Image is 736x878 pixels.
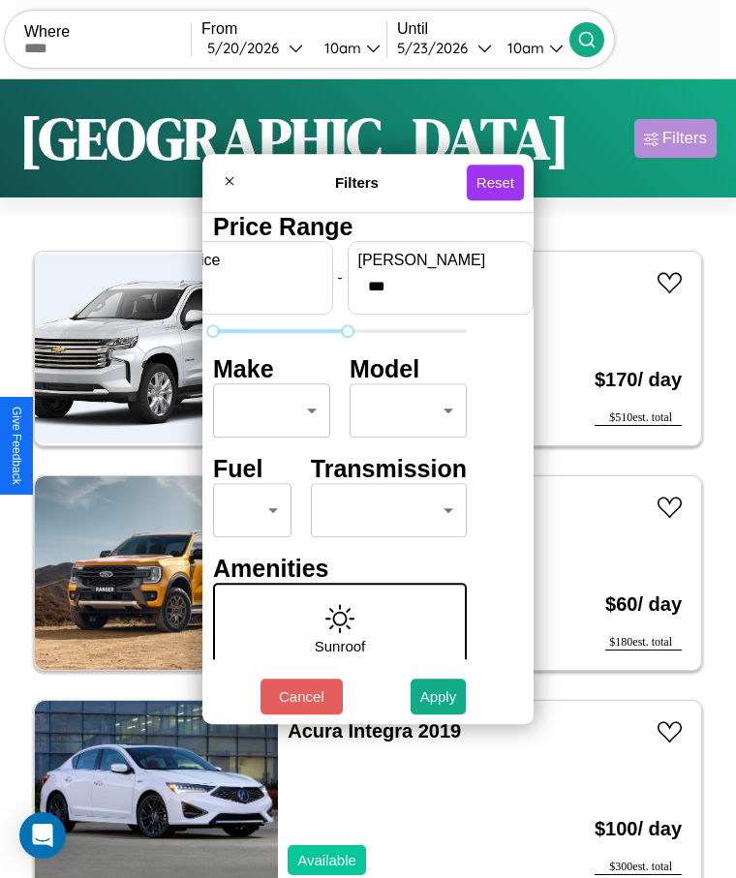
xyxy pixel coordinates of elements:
a: Acura Integra 2019 [288,720,461,742]
p: Sunroof [315,633,366,659]
div: $ 180 est. total [605,635,682,651]
div: 5 / 23 / 2026 [397,39,477,57]
h4: Amenities [213,555,467,583]
p: - [338,264,343,290]
label: Until [397,20,569,38]
h4: Transmission [311,455,467,483]
div: $ 510 est. total [595,410,682,426]
h4: Model [350,355,467,383]
div: $ 300 est. total [595,860,682,875]
button: 5/20/2026 [201,38,309,58]
div: Give Feedback [10,407,23,485]
h3: $ 170 / day [595,349,682,410]
button: 10am [492,38,569,58]
div: 10am [498,39,549,57]
h4: Price Range [213,213,467,241]
div: 10am [315,39,366,57]
label: min price [158,252,322,269]
button: Apply [411,679,467,714]
h1: [GEOGRAPHIC_DATA] [19,99,569,178]
label: [PERSON_NAME] [358,252,523,269]
button: 10am [309,38,386,58]
button: Cancel [261,679,343,714]
h4: Filters [247,174,467,191]
div: Open Intercom Messenger [19,812,66,859]
div: 5 / 20 / 2026 [207,39,289,57]
h4: Make [213,355,330,383]
button: Reset [467,165,524,200]
div: Filters [662,129,707,148]
h3: $ 60 / day [605,574,682,635]
button: Filters [634,119,717,158]
h3: $ 100 / day [595,799,682,860]
label: Where [24,23,191,41]
label: From [201,20,386,38]
p: Available [297,847,356,873]
h4: Fuel [213,455,291,483]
